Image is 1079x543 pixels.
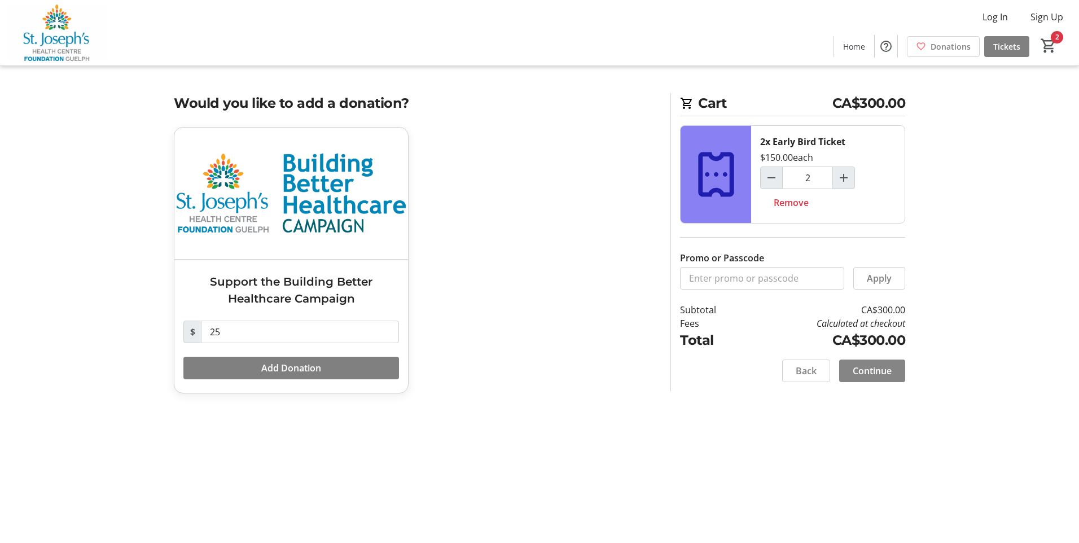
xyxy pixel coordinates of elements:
[745,303,905,317] td: CA$300.00
[982,10,1008,24] span: Log In
[833,167,854,189] button: Increment by one
[680,267,844,290] input: Enter promo or passcode
[183,321,201,343] span: $
[1021,8,1072,26] button: Sign Up
[832,93,906,113] span: CA$300.00
[834,36,874,57] a: Home
[853,267,905,290] button: Apply
[843,41,865,52] span: Home
[261,361,321,375] span: Add Donation
[796,364,817,378] span: Back
[839,360,905,382] button: Continue
[183,357,399,379] button: Add Donation
[1030,10,1063,24] span: Sign Up
[680,93,905,116] h2: Cart
[745,317,905,330] td: Calculated at checkout
[973,8,1017,26] button: Log In
[782,360,830,382] button: Back
[875,35,897,58] button: Help
[680,251,764,265] label: Promo or Passcode
[760,135,845,148] div: 2x Early Bird Ticket
[680,330,745,351] td: Total
[993,41,1020,52] span: Tickets
[174,93,657,113] h2: Would you like to add a donation?
[774,196,809,209] span: Remove
[183,273,399,307] h3: Support the Building Better Healthcare Campaign
[782,167,833,189] input: Early Bird Ticket Quantity
[907,36,980,57] a: Donations
[174,128,408,259] img: Support the Building Better Healthcare Campaign
[1038,36,1059,56] button: Cart
[680,317,745,330] td: Fees
[680,303,745,317] td: Subtotal
[760,191,822,214] button: Remove
[984,36,1029,57] a: Tickets
[931,41,971,52] span: Donations
[7,5,107,61] img: St. Joseph's Health Centre Foundation Guelph's Logo
[867,271,892,285] span: Apply
[201,321,399,343] input: Donation Amount
[853,364,892,378] span: Continue
[761,167,782,189] button: Decrement by one
[760,151,813,164] div: $150.00 each
[745,330,905,351] td: CA$300.00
